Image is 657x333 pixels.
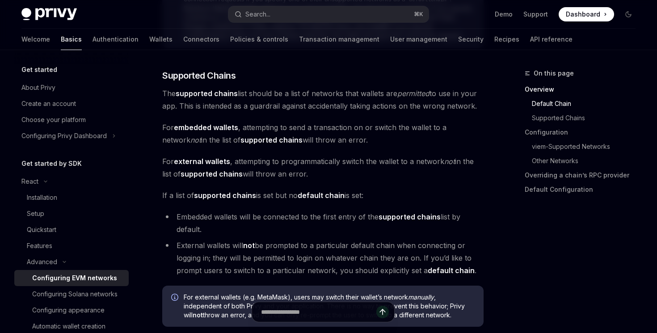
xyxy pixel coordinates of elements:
[174,157,230,166] strong: external wallets
[162,211,484,236] li: Embedded wallets will be connected to the first entry of the list by default.
[176,89,238,98] strong: supported chains
[27,208,44,219] div: Setup
[14,302,129,318] a: Configuring appearance
[190,135,201,144] em: not
[27,192,57,203] div: Installation
[149,29,173,50] a: Wallets
[21,158,82,169] h5: Get started by SDK
[21,176,38,187] div: React
[534,68,574,79] span: On this page
[14,222,129,238] a: Quickstart
[174,123,238,132] strong: embedded wallets
[162,69,236,82] span: Supported Chains
[27,240,52,251] div: Features
[532,139,643,154] a: viem-Supported Networks
[162,155,484,180] span: For , attempting to programmatically switch the wallet to a network in the list of will throw an ...
[523,10,548,19] a: Support
[532,97,643,111] a: Default Chain
[32,305,105,316] div: Configuring appearance
[495,10,513,19] a: Demo
[299,29,379,50] a: Transaction management
[21,82,55,93] div: About Privy
[379,212,441,221] strong: supported chains
[21,64,57,75] h5: Get started
[32,289,118,299] div: Configuring Solana networks
[428,266,475,275] strong: default chain
[162,239,484,277] li: External wallets will be prompted to a particular default chain when connecting or logging in; th...
[32,321,105,332] div: Automatic wallet creation
[230,29,288,50] a: Policies & controls
[21,114,86,125] div: Choose your platform
[245,9,270,20] div: Search...
[621,7,636,21] button: Toggle dark mode
[14,190,129,206] a: Installation
[27,257,57,267] div: Advanced
[14,206,129,222] a: Setup
[14,96,129,112] a: Create an account
[525,125,643,139] a: Configuration
[243,241,255,250] strong: not
[93,29,139,50] a: Authentication
[21,131,107,141] div: Configuring Privy Dashboard
[525,82,643,97] a: Overview
[162,189,484,202] span: If a list of is set but no is set:
[14,238,129,254] a: Features
[298,191,345,200] a: default chain
[184,293,475,320] span: For external wallets (e.g. MetaMask), users may switch their wallet’s network , independent of bo...
[458,29,484,50] a: Security
[494,29,519,50] a: Recipes
[14,112,129,128] a: Choose your platform
[171,294,180,303] svg: Info
[14,286,129,302] a: Configuring Solana networks
[240,135,303,144] strong: supported chains
[559,7,614,21] a: Dashboard
[32,273,117,283] div: Configuring EVM networks
[532,154,643,168] a: Other Networks
[194,191,256,200] strong: supported chains
[525,168,643,182] a: Overriding a chain’s RPC provider
[14,80,129,96] a: About Privy
[414,11,423,18] span: ⌘ K
[162,121,484,146] span: For , attempting to send a transaction on or switch the wallet to a network in the list of will t...
[397,89,430,98] em: permitted
[530,29,573,50] a: API reference
[27,224,56,235] div: Quickstart
[376,306,389,318] button: Send message
[21,29,50,50] a: Welcome
[444,157,455,166] em: not
[525,182,643,197] a: Default Configuration
[566,10,600,19] span: Dashboard
[390,29,447,50] a: User management
[162,87,484,112] span: The list should be a list of networks that wallets are to use in your app. This is intended as a ...
[228,6,428,22] button: Search...⌘K
[21,8,77,21] img: dark logo
[61,29,82,50] a: Basics
[181,169,243,178] strong: supported chains
[21,98,76,109] div: Create an account
[408,293,434,301] em: manually
[14,270,129,286] a: Configuring EVM networks
[532,111,643,125] a: Supported Chains
[183,29,219,50] a: Connectors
